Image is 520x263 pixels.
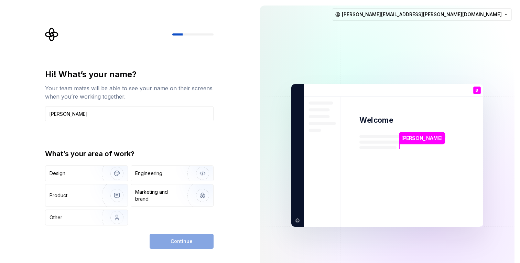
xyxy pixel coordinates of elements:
[50,192,67,199] div: Product
[45,149,214,159] div: What’s your area of work?
[476,89,478,92] p: B
[135,189,182,202] div: Marketing and brand
[45,28,59,41] svg: Supernova Logo
[332,8,512,21] button: [PERSON_NAME][EMAIL_ADDRESS][PERSON_NAME][DOMAIN_NAME]
[45,69,214,80] div: Hi! What’s your name?
[50,214,62,221] div: Other
[45,106,214,121] input: Han Solo
[135,170,162,177] div: Engineering
[50,170,65,177] div: Design
[45,84,214,101] div: Your team mates will be able to see your name on their screens when you’re working together.
[359,115,393,125] p: Welcome
[342,11,502,18] span: [PERSON_NAME][EMAIL_ADDRESS][PERSON_NAME][DOMAIN_NAME]
[401,134,443,142] p: [PERSON_NAME]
